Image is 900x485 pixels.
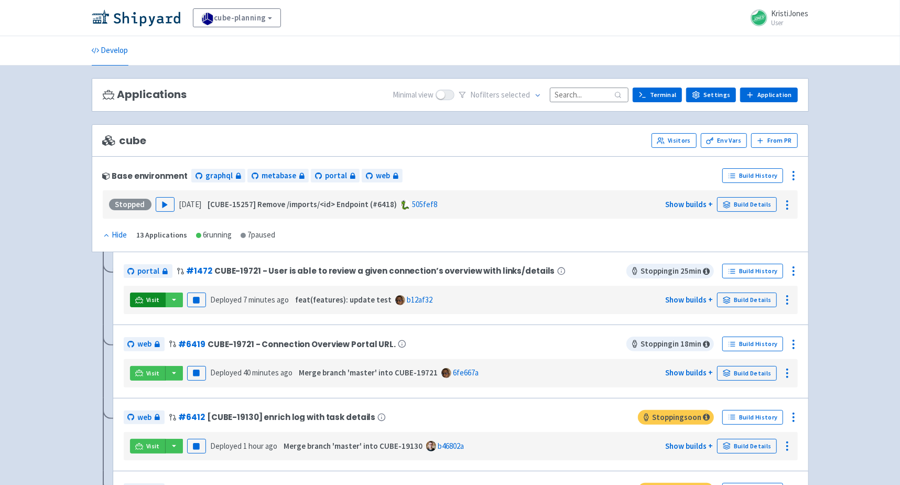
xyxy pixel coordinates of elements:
strong: Merge branch 'master' into CUBE-19721 [299,368,438,378]
span: Deployed [210,368,292,378]
span: selected [501,90,530,100]
a: web [124,411,165,425]
a: Build Details [717,197,777,212]
a: b46802a [438,441,464,451]
span: portal [325,170,347,182]
span: cube [103,135,146,147]
a: Visit [130,293,166,307]
span: metabase [262,170,296,182]
span: web [138,412,152,424]
small: User [772,19,809,26]
a: Visit [130,439,166,454]
div: 7 paused [241,229,276,241]
a: b12af32 [407,295,432,305]
a: portal [311,169,360,183]
a: 505fef8 [412,199,437,209]
a: Visitors [652,133,697,148]
a: Show builds + [665,199,713,209]
a: metabase [247,169,309,183]
a: #6412 [179,412,205,423]
a: Build History [722,337,783,351]
span: Stopping in 25 min [626,264,714,278]
a: Build History [722,264,783,278]
div: 13 Applications [137,229,188,241]
a: Show builds + [665,295,713,305]
span: CUBE-19721 - User is able to review a given connection’s overview with links/details [214,266,555,275]
div: Hide [103,229,127,241]
button: Hide [103,229,128,241]
span: graphql [205,170,233,182]
a: web [362,169,403,183]
span: Visit [146,442,160,450]
div: 6 running [196,229,232,241]
a: Terminal [633,88,682,102]
a: Build Details [717,293,777,307]
a: portal [124,264,172,278]
div: Stopped [109,199,151,210]
a: Build Details [717,366,777,381]
a: 6fe667a [453,368,479,378]
button: Pause [187,366,206,381]
a: Application [740,88,797,102]
h3: Applications [103,89,187,101]
a: Build History [722,168,783,183]
time: [DATE] [179,199,201,209]
div: Base environment [103,171,188,180]
a: graphql [191,169,245,183]
span: web [138,338,152,350]
a: Visit [130,366,166,381]
span: Stopping in 18 min [626,337,714,351]
time: 1 hour ago [243,441,277,451]
a: #6419 [179,339,205,350]
span: portal [138,265,160,277]
a: web [124,337,165,351]
strong: [CUBE-15257] Remove /imports/<id> Endpoint (#6418) [208,199,397,209]
a: Build Details [717,439,777,454]
a: Show builds + [665,368,713,378]
img: Shipyard logo [92,9,180,26]
input: Search... [550,88,628,102]
strong: Merge branch 'master' into CUBE-19130 [284,441,422,451]
a: Develop [92,36,128,66]
span: Visit [146,296,160,304]
span: Deployed [210,441,277,451]
a: KristiJones User [744,9,809,26]
a: Show builds + [665,441,713,451]
span: Visit [146,369,160,378]
a: Settings [686,88,736,102]
button: Pause [187,293,206,307]
span: web [376,170,390,182]
span: CUBE-19721 - Connection Overview Portal URL. [208,340,396,349]
strong: feat(features): update test [295,295,392,305]
button: Play [156,197,175,212]
span: Stopping soon [638,410,714,425]
span: No filter s [470,89,530,101]
a: Env Vars [701,133,747,148]
span: [CUBE-19130] enrich log with task details [207,413,375,422]
a: Build History [722,410,783,425]
a: cube-planning [193,8,281,27]
span: Deployed [210,295,289,305]
span: KristiJones [772,8,809,18]
a: #1472 [187,265,212,276]
span: Minimal view [393,89,433,101]
time: 7 minutes ago [243,295,289,305]
button: From PR [751,133,798,148]
time: 40 minutes ago [243,368,292,378]
button: Pause [187,439,206,454]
